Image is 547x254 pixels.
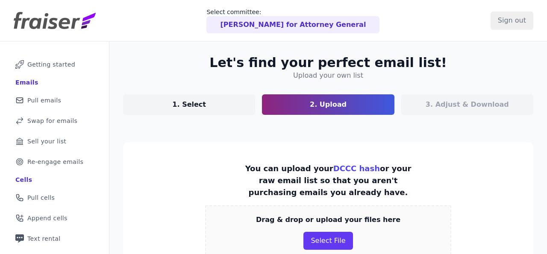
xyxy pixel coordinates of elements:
[15,175,32,184] div: Cells
[123,94,255,115] a: 1. Select
[7,229,102,248] a: Text rental
[7,111,102,130] a: Swap for emails
[27,60,75,69] span: Getting started
[27,234,61,243] span: Text rental
[7,132,102,151] a: Sell your list
[206,8,379,16] p: Select committee:
[310,99,347,110] p: 2. Upload
[172,99,206,110] p: 1. Select
[303,232,353,250] button: Select File
[256,215,400,225] p: Drag & drop or upload your files here
[27,137,66,146] span: Sell your list
[209,55,447,70] h2: Let's find your perfect email list!
[220,20,366,30] p: [PERSON_NAME] for Attorney General
[27,193,55,202] span: Pull cells
[293,70,363,81] h4: Upload your own list
[14,12,96,29] img: Fraiser Logo
[27,214,68,222] span: Append cells
[236,163,421,199] p: You can upload your or your raw email list so that you aren't purchasing emails you already have.
[27,96,61,105] span: Pull emails
[206,8,379,33] a: Select committee: [PERSON_NAME] for Attorney General
[7,55,102,74] a: Getting started
[7,91,102,110] a: Pull emails
[27,117,77,125] span: Swap for emails
[333,164,380,173] a: DCCC hash
[7,209,102,228] a: Append cells
[7,188,102,207] a: Pull cells
[7,152,102,171] a: Re-engage emails
[27,158,83,166] span: Re-engage emails
[262,94,394,115] a: 2. Upload
[426,99,509,110] p: 3. Adjust & Download
[15,78,38,87] div: Emails
[491,12,533,29] input: Sign out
